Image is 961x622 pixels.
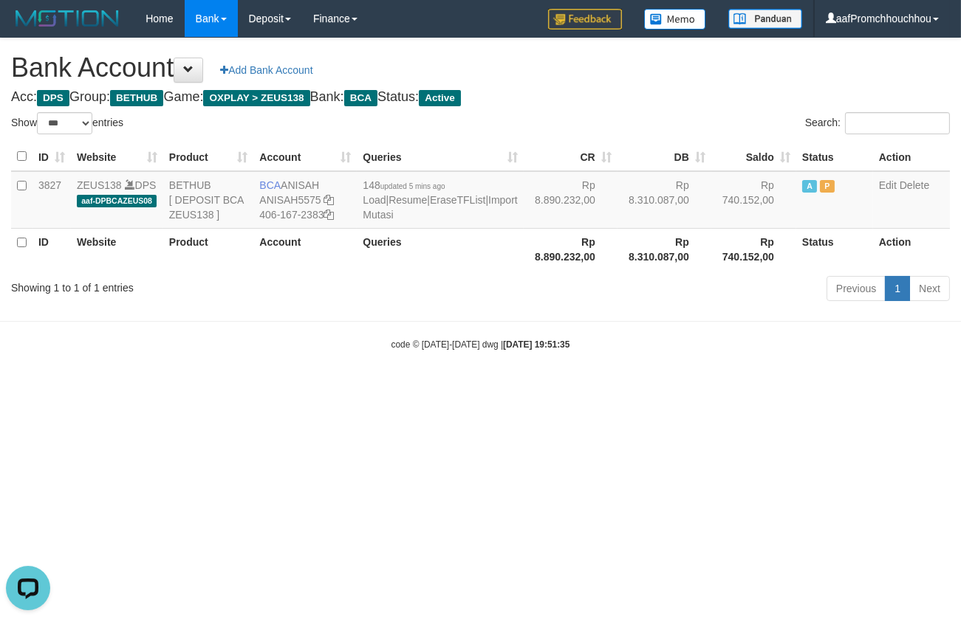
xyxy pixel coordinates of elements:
[203,90,309,106] span: OXPLAY > ZEUS138
[344,90,377,106] span: BCA
[711,171,796,229] td: Rp 740.152,00
[430,194,485,206] a: EraseTFList
[259,194,321,206] a: ANISAH5575
[820,180,835,193] span: Paused
[324,194,335,206] a: Copy ANISAH5575 to clipboard
[796,142,873,171] th: Status
[253,142,357,171] th: Account: activate to sort column ascending
[33,142,71,171] th: ID: activate to sort column ascending
[71,171,163,229] td: DPS
[524,142,618,171] th: CR: activate to sort column ascending
[71,228,163,270] th: Website
[163,171,254,229] td: BETHUB [ DEPOSIT BCA ZEUS138 ]
[11,112,123,134] label: Show entries
[11,90,950,105] h4: Acc: Group: Game: Bank: Status:
[363,194,517,221] a: Import Mutasi
[805,112,950,134] label: Search:
[873,228,950,270] th: Action
[644,9,706,30] img: Button%20Memo.svg
[163,228,254,270] th: Product
[419,90,461,106] span: Active
[885,276,910,301] a: 1
[253,228,357,270] th: Account
[363,194,386,206] a: Load
[357,228,523,270] th: Queries
[253,171,357,229] td: ANISAH 406-167-2383
[391,339,570,350] small: code © [DATE]-[DATE] dwg |
[33,228,71,270] th: ID
[389,194,427,206] a: Resume
[796,228,873,270] th: Status
[879,179,897,191] a: Edit
[37,90,69,106] span: DPS
[873,142,950,171] th: Action
[909,276,950,301] a: Next
[618,171,711,229] td: Rp 8.310.087,00
[77,195,157,207] span: aaf-DPBCAZEUS08
[324,209,335,221] a: Copy 4061672383 to clipboard
[163,142,254,171] th: Product: activate to sort column ascending
[524,228,618,270] th: Rp 8.890.232,00
[711,228,796,270] th: Rp 740.152,00
[357,142,523,171] th: Queries: activate to sort column ascending
[71,142,163,171] th: Website: activate to sort column ascending
[11,274,389,295] div: Showing 1 to 1 of 1 entries
[363,179,517,221] span: | | |
[11,53,950,83] h1: Bank Account
[524,171,618,229] td: Rp 8.890.232,00
[259,179,281,191] span: BCA
[37,112,92,134] select: Showentries
[11,7,123,30] img: MOTION_logo.png
[802,180,817,193] span: Active
[827,276,886,301] a: Previous
[363,179,445,191] span: 148
[548,9,622,30] img: Feedback.jpg
[77,179,122,191] a: ZEUS138
[618,142,711,171] th: DB: activate to sort column ascending
[211,58,322,83] a: Add Bank Account
[6,6,50,50] button: Open LiveChat chat widget
[380,182,445,190] span: updated 5 mins ago
[618,228,711,270] th: Rp 8.310.087,00
[900,179,929,191] a: Delete
[845,112,950,134] input: Search:
[711,142,796,171] th: Saldo: activate to sort column ascending
[728,9,802,29] img: panduan.png
[503,339,570,350] strong: [DATE] 19:51:35
[33,171,71,229] td: 3827
[110,90,163,106] span: BETHUB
